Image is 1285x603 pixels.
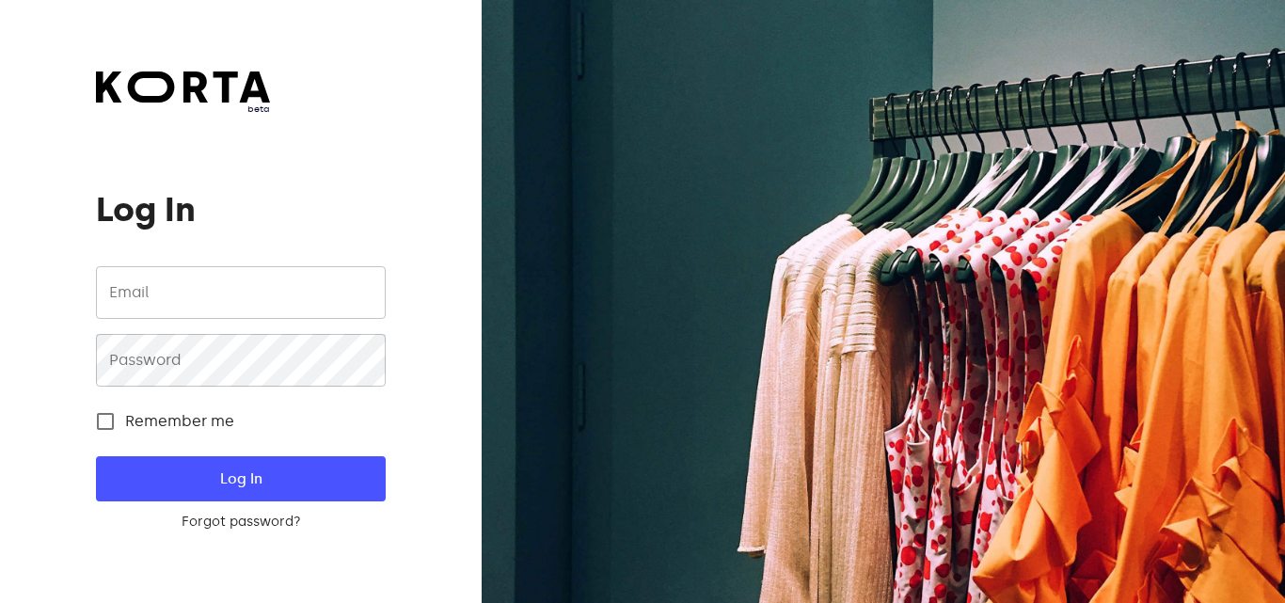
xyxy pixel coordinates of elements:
[96,513,385,532] a: Forgot password?
[96,71,270,116] a: beta
[96,71,270,103] img: Korta
[96,103,270,116] span: beta
[126,467,355,491] span: Log In
[96,191,385,229] h1: Log In
[96,456,385,501] button: Log In
[125,410,234,433] span: Remember me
